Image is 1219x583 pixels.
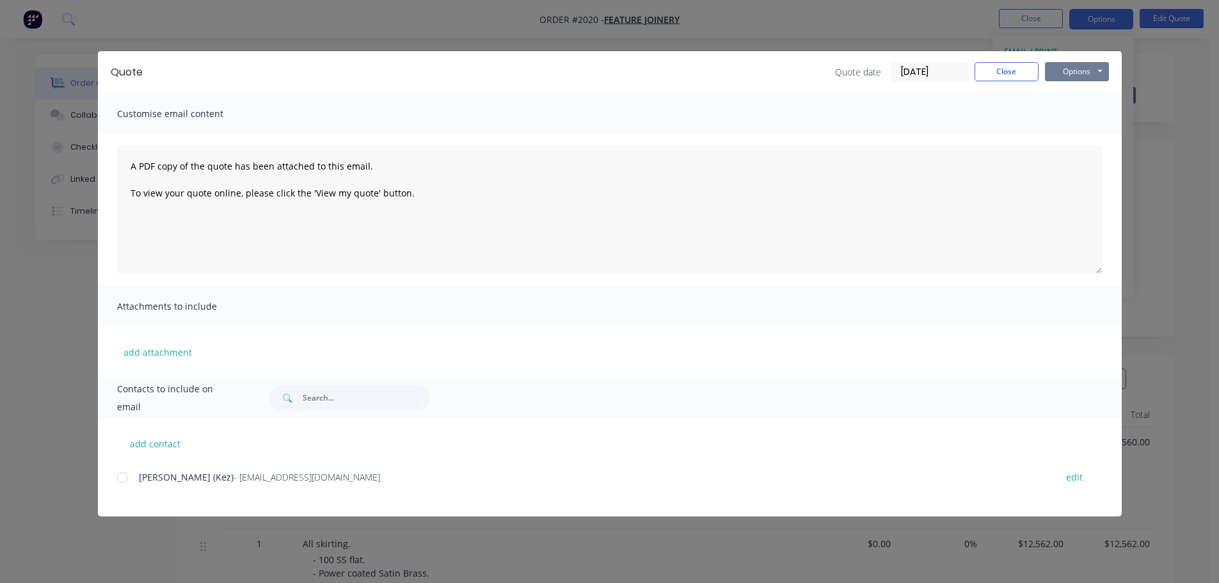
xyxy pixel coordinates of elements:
[117,434,194,453] button: add contact
[835,65,881,79] span: Quote date
[117,380,238,416] span: Contacts to include on email
[303,385,429,411] input: Search...
[1058,468,1090,486] button: edit
[975,62,1039,81] button: Close
[117,342,198,362] button: add attachment
[234,471,380,483] span: - [EMAIL_ADDRESS][DOMAIN_NAME]
[117,146,1103,274] textarea: A PDF copy of the quote has been attached to this email. To view your quote online, please click ...
[1045,62,1109,81] button: Options
[117,298,258,315] span: Attachments to include
[139,471,234,483] span: [PERSON_NAME] (Kez)
[111,65,143,80] div: Quote
[117,105,258,123] span: Customise email content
